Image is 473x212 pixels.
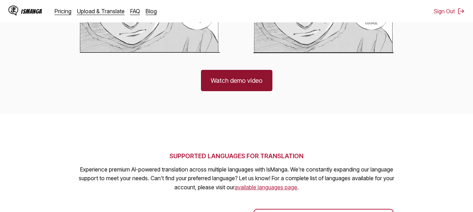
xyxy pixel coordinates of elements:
[76,165,398,192] p: Experience premium AI-powered translation across multiple languages with IsManga. We're constantl...
[235,184,297,191] a: Available languages
[8,6,55,17] a: IsManga LogoIsManga
[55,8,71,15] a: Pricing
[76,152,398,160] h2: SUPPORTED LANGUAGES FOR TRANSLATION
[130,8,140,15] a: FAQ
[458,8,465,15] img: Sign out
[21,8,42,15] div: IsManga
[434,8,465,15] button: Sign Out
[77,8,125,15] a: Upload & Translate
[8,6,18,15] img: IsManga Logo
[201,70,272,91] a: Watch demo video
[146,8,157,15] a: Blog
